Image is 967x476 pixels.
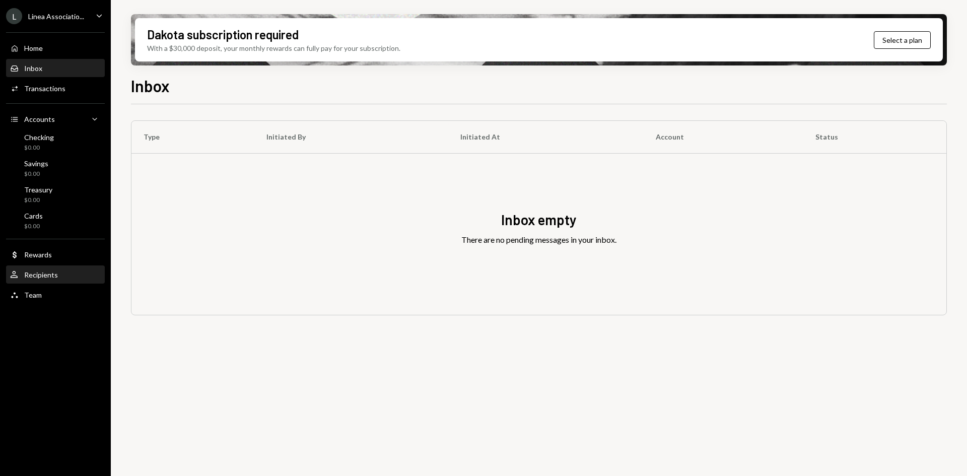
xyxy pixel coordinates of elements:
th: Initiated By [254,121,448,153]
a: Cards$0.00 [6,209,105,233]
div: Treasury [24,185,52,194]
div: There are no pending messages in your inbox. [461,234,616,246]
div: Team [24,291,42,299]
div: Accounts [24,115,55,123]
a: Savings$0.00 [6,156,105,180]
div: $0.00 [24,144,54,152]
a: Transactions [6,79,105,97]
div: Inbox [24,64,42,73]
div: Cards [24,212,43,220]
div: $0.00 [24,196,52,205]
div: Rewards [24,250,52,259]
a: Rewards [6,245,105,263]
a: Accounts [6,110,105,128]
div: Recipients [24,270,58,279]
div: $0.00 [24,222,43,231]
th: Status [803,121,946,153]
div: Inbox empty [501,210,577,230]
div: Checking [24,133,54,142]
a: Team [6,286,105,304]
th: Type [131,121,254,153]
a: Inbox [6,59,105,77]
div: $0.00 [24,170,48,178]
div: Transactions [24,84,65,93]
div: Linea Associatio... [28,12,84,21]
a: Home [6,39,105,57]
a: Treasury$0.00 [6,182,105,207]
th: Initiated At [448,121,644,153]
th: Account [644,121,803,153]
div: With a $30,000 deposit, your monthly rewards can fully pay for your subscription. [147,43,400,53]
a: Checking$0.00 [6,130,105,154]
div: Home [24,44,43,52]
div: Savings [24,159,48,168]
div: L [6,8,22,24]
div: Dakota subscription required [147,26,299,43]
button: Select a plan [874,31,931,49]
h1: Inbox [131,76,170,96]
a: Recipients [6,265,105,284]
